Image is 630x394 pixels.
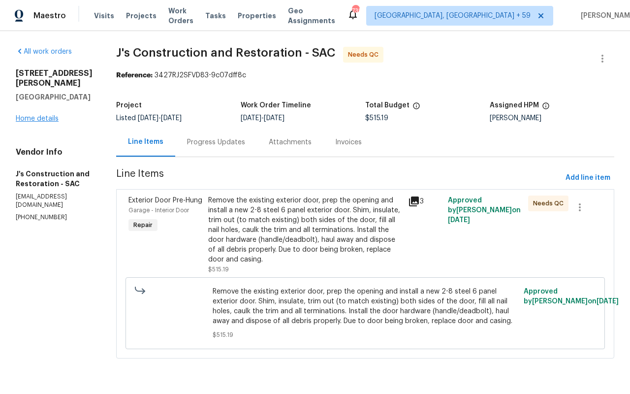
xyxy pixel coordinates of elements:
[241,115,261,122] span: [DATE]
[116,47,335,59] span: J's Construction and Restoration - SAC
[187,137,245,147] div: Progress Updates
[566,172,610,184] span: Add line item
[129,220,157,230] span: Repair
[533,198,567,208] span: Needs QC
[116,72,153,79] b: Reference:
[412,102,420,115] span: The total cost of line items that have been proposed by Opendoor. This sum includes line items th...
[352,6,359,16] div: 738
[128,207,189,213] span: Garage - Interior Door
[562,169,614,187] button: Add line item
[365,102,409,109] h5: Total Budget
[524,288,619,305] span: Approved by [PERSON_NAME] on
[348,50,382,60] span: Needs QC
[94,11,114,21] span: Visits
[448,197,521,224] span: Approved by [PERSON_NAME] on
[365,115,388,122] span: $515.19
[16,48,72,55] a: All work orders
[288,6,335,26] span: Geo Assignments
[116,115,182,122] span: Listed
[238,11,276,21] span: Properties
[213,330,518,340] span: $515.19
[16,147,93,157] h4: Vendor Info
[116,70,614,80] div: 3427RJ2SFVD83-9c07dff8c
[542,102,550,115] span: The hpm assigned to this work order.
[16,68,93,88] h2: [STREET_ADDRESS][PERSON_NAME]
[16,169,93,189] h5: J's Construction and Restoration - SAC
[448,217,470,224] span: [DATE]
[16,92,93,102] h5: [GEOGRAPHIC_DATA]
[335,137,362,147] div: Invoices
[16,213,93,222] p: [PHONE_NUMBER]
[33,11,66,21] span: Maestro
[208,196,402,264] div: Remove the existing exterior door, prep the opening and install a new 2-8 steel 6 panel exterior ...
[116,169,562,187] span: Line Items
[408,196,442,207] div: 3
[161,115,182,122] span: [DATE]
[490,102,539,109] h5: Assigned HPM
[168,6,193,26] span: Work Orders
[128,197,202,204] span: Exterior Door Pre-Hung
[205,12,226,19] span: Tasks
[241,115,284,122] span: -
[128,137,163,147] div: Line Items
[16,193,93,209] p: [EMAIL_ADDRESS][DOMAIN_NAME]
[490,115,614,122] div: [PERSON_NAME]
[116,102,142,109] h5: Project
[126,11,157,21] span: Projects
[264,115,284,122] span: [DATE]
[16,115,59,122] a: Home details
[269,137,312,147] div: Attachments
[138,115,182,122] span: -
[208,266,229,272] span: $515.19
[138,115,158,122] span: [DATE]
[213,287,518,326] span: Remove the existing exterior door, prep the opening and install a new 2-8 steel 6 panel exterior ...
[597,298,619,305] span: [DATE]
[241,102,311,109] h5: Work Order Timeline
[375,11,531,21] span: [GEOGRAPHIC_DATA], [GEOGRAPHIC_DATA] + 59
